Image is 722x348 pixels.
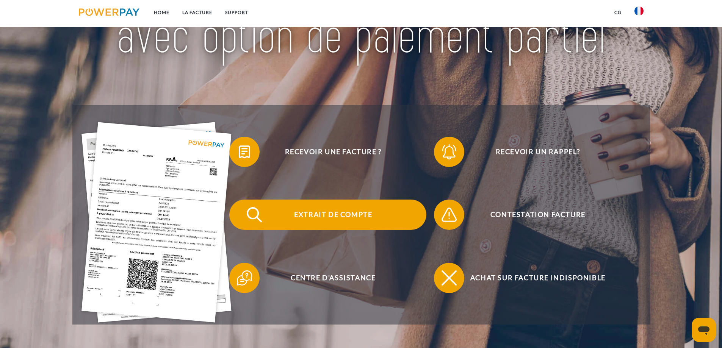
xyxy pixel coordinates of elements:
span: Achat sur facture indisponible [445,263,631,293]
a: LA FACTURE [176,6,219,19]
a: CG [608,6,628,19]
iframe: Bouton de lancement de la fenêtre de messagerie [692,318,716,342]
img: qb_warning.svg [440,205,459,224]
span: Recevoir une facture ? [240,137,426,167]
button: Achat sur facture indisponible [434,263,631,293]
a: Home [147,6,176,19]
span: Centre d'assistance [240,263,426,293]
button: Recevoir un rappel? [434,137,631,167]
button: Recevoir une facture ? [229,137,426,167]
img: logo-powerpay.svg [79,8,140,16]
a: Support [219,6,255,19]
img: qb_help.svg [235,268,254,287]
img: qb_search.svg [245,205,264,224]
button: Extrait de compte [229,200,426,230]
img: qb_bell.svg [440,142,459,161]
img: qb_bill.svg [235,142,254,161]
img: fr [634,6,644,16]
img: qb_close.svg [440,268,459,287]
span: Recevoir un rappel? [445,137,631,167]
button: Centre d'assistance [229,263,426,293]
span: Contestation Facture [445,200,631,230]
span: Extrait de compte [240,200,426,230]
img: single_invoice_powerpay_fr.jpg [81,122,232,323]
button: Contestation Facture [434,200,631,230]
